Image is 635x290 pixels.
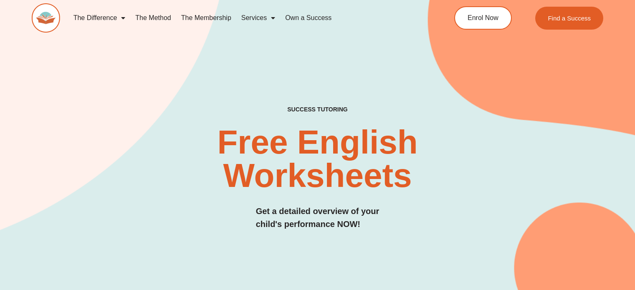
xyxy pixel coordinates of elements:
[548,15,591,21] span: Find a Success
[280,8,336,28] a: Own a Success
[176,8,236,28] a: The Membership
[236,8,280,28] a: Services
[468,15,498,21] span: Enrol Now
[256,205,379,231] h3: Get a detailed overview of your child's performance NOW!
[233,106,402,113] h4: SUCCESS TUTORING​
[535,7,603,30] a: Find a Success
[130,8,176,28] a: The Method
[68,8,422,28] nav: Menu
[454,6,512,30] a: Enrol Now
[129,126,506,192] h2: Free English Worksheets​
[68,8,131,28] a: The Difference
